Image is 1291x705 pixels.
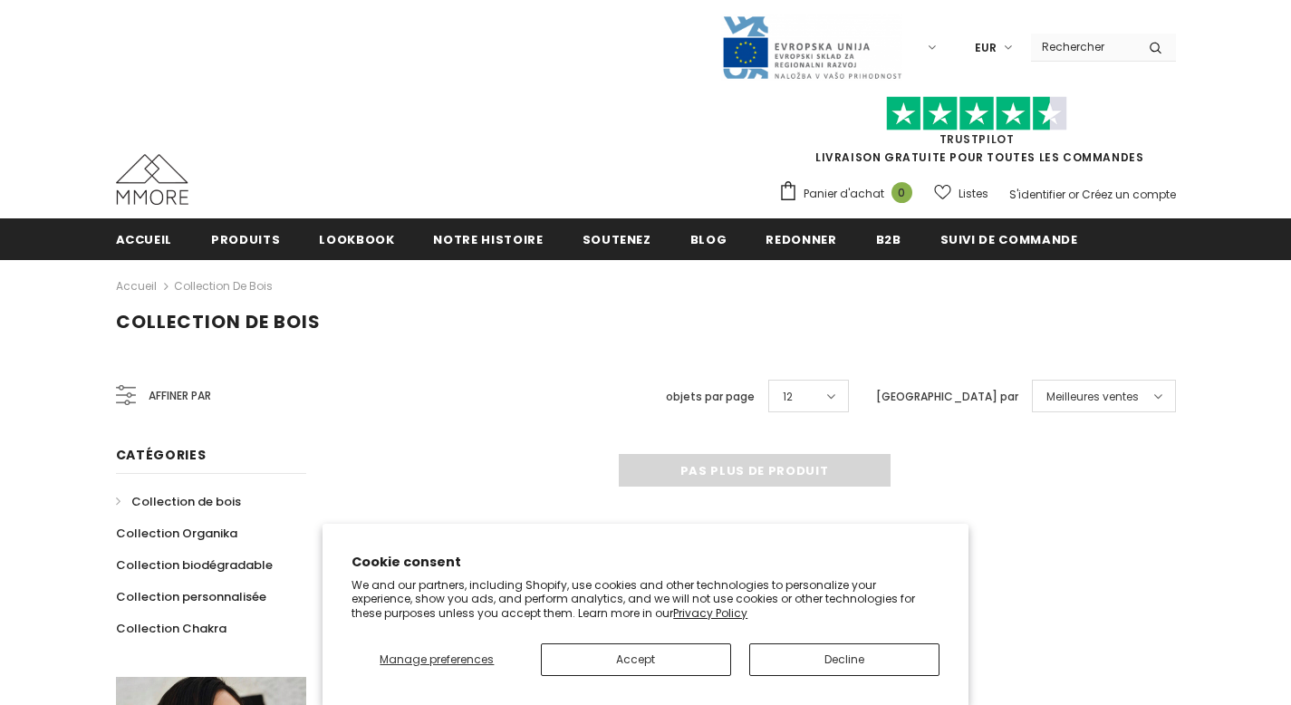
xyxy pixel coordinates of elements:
[690,231,727,248] span: Blog
[690,218,727,259] a: Blog
[721,14,902,81] img: Javni Razpis
[541,643,731,676] button: Accept
[1046,388,1139,406] span: Meilleures ventes
[149,386,211,406] span: Affiner par
[721,39,902,54] a: Javni Razpis
[783,388,793,406] span: 12
[116,309,321,334] span: Collection de bois
[116,154,188,205] img: Cas MMORE
[116,218,173,259] a: Accueil
[766,218,836,259] a: Redonner
[116,620,226,637] span: Collection Chakra
[116,231,173,248] span: Accueil
[876,231,901,248] span: B2B
[959,185,988,203] span: Listes
[211,231,280,248] span: Produits
[131,493,241,510] span: Collection de bois
[673,605,747,621] a: Privacy Policy
[319,218,394,259] a: Lookbook
[666,388,755,406] label: objets par page
[352,553,939,572] h2: Cookie consent
[940,218,1078,259] a: Suivi de commande
[804,185,884,203] span: Panier d'achat
[778,180,921,208] a: Panier d'achat 0
[116,486,241,517] a: Collection de bois
[319,231,394,248] span: Lookbook
[940,231,1078,248] span: Suivi de commande
[116,517,237,549] a: Collection Organika
[583,231,651,248] span: soutenez
[174,278,273,294] a: Collection de bois
[1031,34,1135,60] input: Search Site
[116,446,207,464] span: Catégories
[116,549,273,581] a: Collection biodégradable
[975,39,997,57] span: EUR
[211,218,280,259] a: Produits
[116,588,266,605] span: Collection personnalisée
[352,643,522,676] button: Manage preferences
[766,231,836,248] span: Redonner
[583,218,651,259] a: soutenez
[116,525,237,542] span: Collection Organika
[352,578,939,621] p: We and our partners, including Shopify, use cookies and other technologies to personalize your ex...
[876,218,901,259] a: B2B
[1082,187,1176,202] a: Créez un compte
[886,96,1067,131] img: Faites confiance aux étoiles pilotes
[116,556,273,574] span: Collection biodégradable
[116,613,226,644] a: Collection Chakra
[1009,187,1065,202] a: S'identifier
[891,182,912,203] span: 0
[116,275,157,297] a: Accueil
[934,178,988,209] a: Listes
[749,643,939,676] button: Decline
[1068,187,1079,202] span: or
[433,231,543,248] span: Notre histoire
[380,652,494,667] span: Manage preferences
[876,388,1018,406] label: [GEOGRAPHIC_DATA] par
[939,131,1015,147] a: TrustPilot
[778,104,1176,165] span: LIVRAISON GRATUITE POUR TOUTES LES COMMANDES
[116,581,266,613] a: Collection personnalisée
[433,218,543,259] a: Notre histoire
